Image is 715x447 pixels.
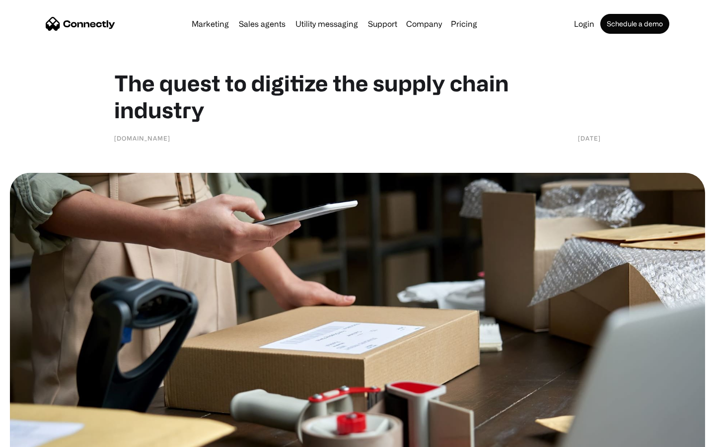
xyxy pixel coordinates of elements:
[188,20,233,28] a: Marketing
[114,133,170,143] div: [DOMAIN_NAME]
[570,20,598,28] a: Login
[600,14,669,34] a: Schedule a demo
[364,20,401,28] a: Support
[20,430,60,444] ul: Language list
[114,70,601,123] h1: The quest to digitize the supply chain industry
[406,17,442,31] div: Company
[291,20,362,28] a: Utility messaging
[447,20,481,28] a: Pricing
[10,430,60,444] aside: Language selected: English
[235,20,289,28] a: Sales agents
[578,133,601,143] div: [DATE]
